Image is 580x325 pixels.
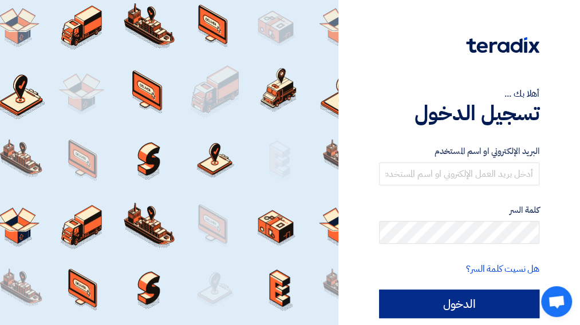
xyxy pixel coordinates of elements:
[379,290,539,318] input: الدخول
[379,101,539,126] h1: تسجيل الدخول
[541,286,572,317] div: Open chat
[379,204,539,217] label: كلمة السر
[379,145,539,158] label: البريد الإلكتروني او اسم المستخدم
[466,37,539,53] img: Teradix logo
[466,262,539,276] a: هل نسيت كلمة السر؟
[379,162,539,185] input: أدخل بريد العمل الإلكتروني او اسم المستخدم الخاص بك ...
[379,87,539,101] div: أهلا بك ...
